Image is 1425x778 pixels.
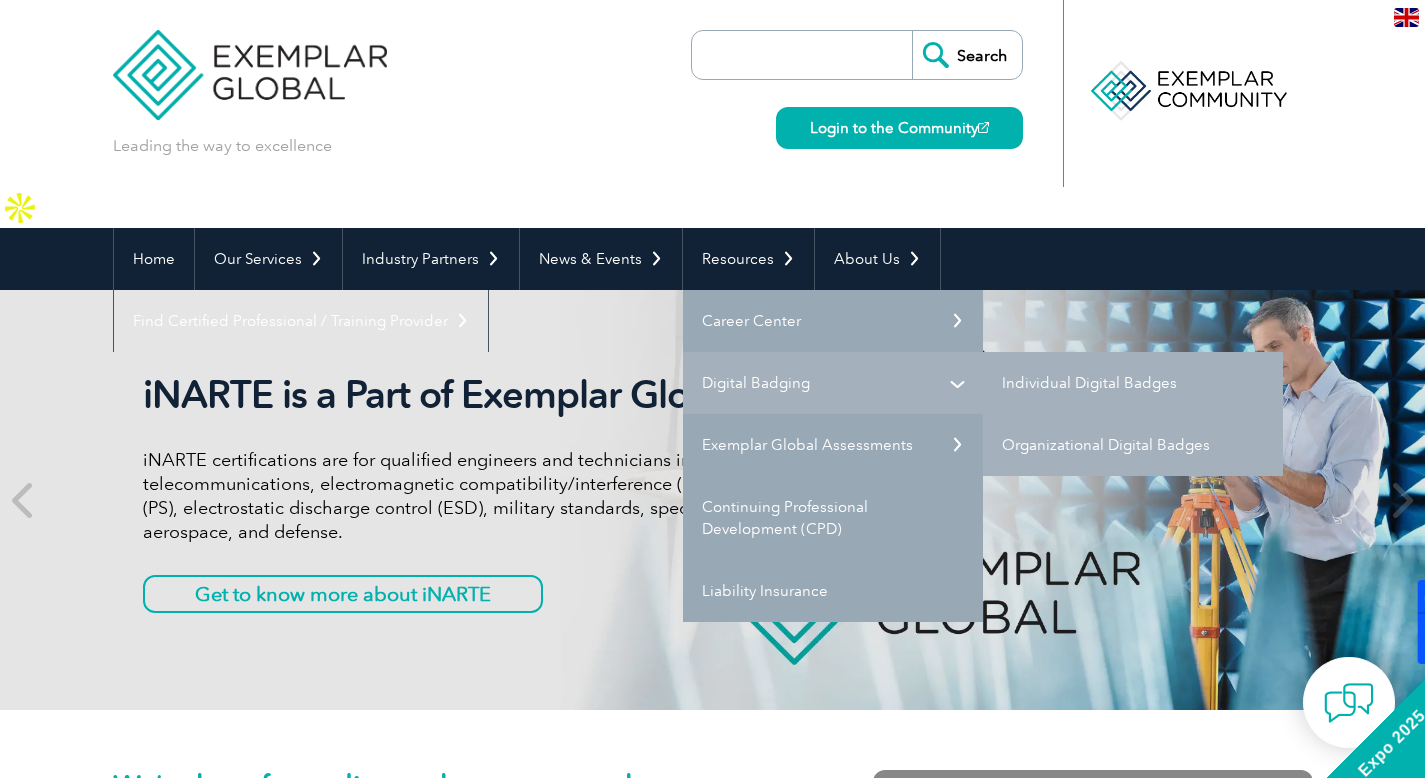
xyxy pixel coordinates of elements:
[978,122,989,133] img: open_square.png
[143,448,893,544] p: iNARTE certifications are for qualified engineers and technicians in the fields of telecommunicat...
[343,228,519,290] a: Industry Partners
[1324,678,1374,728] img: contact-chat.png
[1394,8,1419,27] img: en
[683,228,814,290] a: Resources
[776,107,1023,149] a: Login to the Community
[520,228,682,290] a: News & Events
[683,352,983,414] a: Digital Badging
[195,228,342,290] a: Our Services
[983,414,1283,476] a: Organizational Digital Badges
[683,414,983,476] a: Exemplar Global Assessments
[683,476,983,560] a: Continuing Professional Development (CPD)
[683,560,983,622] a: Liability Insurance
[983,352,1283,414] a: Individual Digital Badges
[114,228,194,290] a: Home
[912,31,1022,79] input: Search
[114,290,488,352] a: Find Certified Professional / Training Provider
[113,135,332,157] p: Leading the way to excellence
[683,290,983,352] a: Career Center
[815,228,940,290] a: About Us
[143,372,893,418] h2: iNARTE is a Part of Exemplar Global
[143,575,543,613] a: Get to know more about iNARTE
